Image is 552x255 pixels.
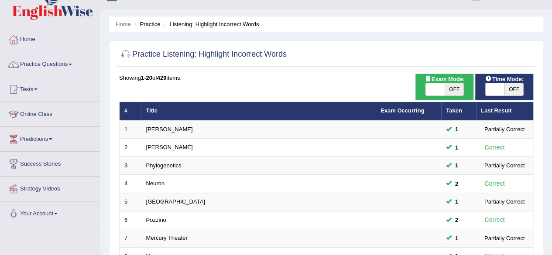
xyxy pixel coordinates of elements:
[120,139,141,157] td: 2
[0,152,100,173] a: Success Stories
[0,201,100,223] a: Your Account
[452,143,462,152] span: You can still take this question
[146,235,188,241] a: Mercury Theater
[452,161,462,170] span: You can still take this question
[146,198,205,205] a: [GEOGRAPHIC_DATA]
[132,20,160,28] li: Practice
[146,126,193,133] a: [PERSON_NAME]
[116,21,131,27] a: Home
[481,234,528,243] div: Partially Correct
[481,125,528,134] div: Partially Correct
[120,211,141,229] td: 6
[452,197,462,206] span: You can still take this question
[415,74,473,100] div: Show exams occurring in exams
[441,102,476,120] th: Taken
[146,217,166,223] a: Pozzino
[120,156,141,175] td: 3
[120,193,141,211] td: 5
[452,179,462,188] span: You can still take this question
[452,125,462,134] span: You can still take this question
[120,175,141,193] td: 4
[146,180,165,187] a: Neuron
[146,162,182,169] a: Phylogenetics
[119,48,287,61] h2: Practice Listening: Highlight Incorrect Words
[481,143,508,153] div: Correct
[120,120,141,139] td: 1
[0,177,100,198] a: Strategy Videos
[157,75,167,81] b: 429
[0,102,100,124] a: Online Class
[482,75,527,84] span: Time Mode:
[0,52,100,74] a: Practice Questions
[0,27,100,49] a: Home
[120,102,141,120] th: #
[421,75,468,84] span: Exam Mode:
[452,234,462,243] span: You can still take this question
[445,83,464,95] span: OFF
[452,215,462,224] span: You can still take this question
[481,215,508,225] div: Correct
[141,102,376,120] th: Title
[0,127,100,149] a: Predictions
[141,75,152,81] b: 1-20
[481,161,528,170] div: Partially Correct
[120,229,141,248] td: 7
[481,179,508,189] div: Correct
[481,197,528,206] div: Partially Correct
[162,20,259,28] li: Listening: Highlight Incorrect Words
[476,102,533,120] th: Last Result
[504,83,524,95] span: OFF
[381,107,424,114] a: Exam Occurring
[146,144,193,150] a: [PERSON_NAME]
[119,74,533,82] div: Showing of items.
[0,77,100,99] a: Tests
